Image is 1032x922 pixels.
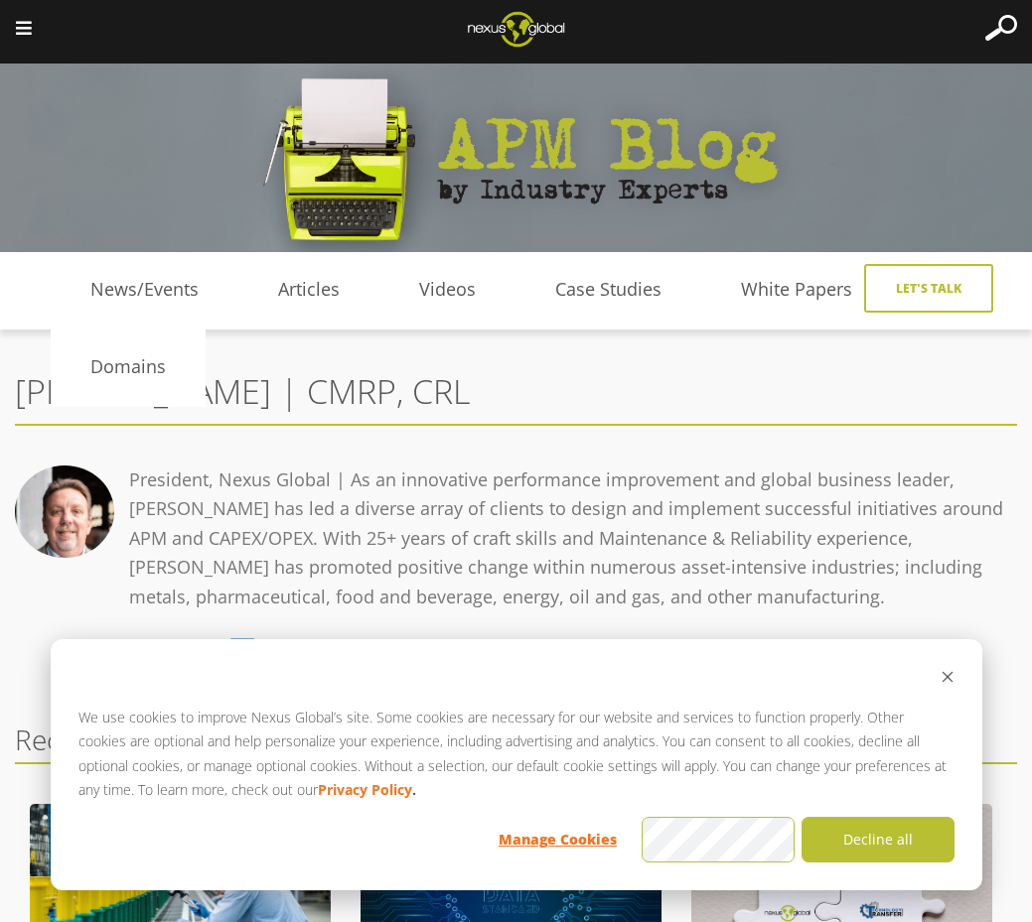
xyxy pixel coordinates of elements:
a: Case Studies [516,275,701,305]
h3: Recent Posts by [PERSON_NAME] | CMRP, CRL [15,725,1017,753]
img: Doug Robey | CMRP, CRL [15,465,114,558]
button: Manage Cookies [482,817,635,862]
div: President, Nexus Global | As an innovative performance improvement and global business leader, [P... [129,465,1017,637]
a: Privacy Policy [318,778,412,803]
div: Cookie banner [51,639,982,890]
button: Decline all [802,817,955,862]
a: Articles [238,275,379,305]
button: Accept all [642,817,795,862]
a: News/Events [51,275,238,305]
a: Let's Talk [864,264,993,313]
a: White Papers [701,275,892,305]
div: Navigation Menu [20,252,1012,416]
img: Nexus Global [452,5,580,53]
strong: . [412,778,416,803]
a: Videos [379,275,516,305]
a: Domains [51,352,206,382]
h2: [PERSON_NAME] | CMRP, CRL [15,370,1017,414]
button: Dismiss cookie banner [941,667,955,692]
p: We use cookies to improve Nexus Global’s site. Some cookies are necessary for our website and ser... [78,706,955,803]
